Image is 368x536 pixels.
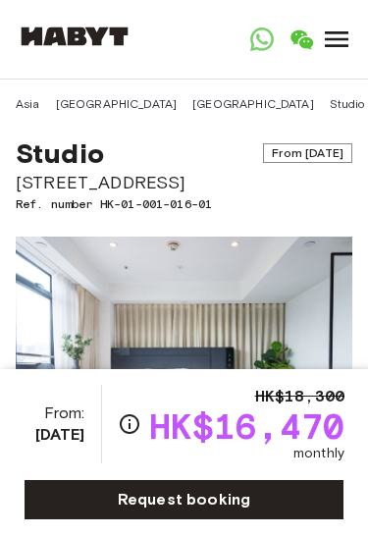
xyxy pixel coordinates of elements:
[330,95,365,113] a: Studio
[16,195,352,213] span: Ref. number HK-01-001-016-01
[16,237,352,504] img: Marketing picture of unit HK-01-001-016-01
[293,444,344,463] span: monthly
[192,95,314,113] a: [GEOGRAPHIC_DATA]
[16,136,104,170] span: Studio
[16,27,133,46] img: Habyt
[24,402,85,446] span: From:
[16,95,40,113] a: Asia
[56,95,178,113] a: [GEOGRAPHIC_DATA]
[149,408,344,444] span: HK$16,470
[24,479,344,520] a: Request booking
[255,385,344,408] span: HK$18,300
[16,170,352,195] span: [STREET_ADDRESS]
[118,412,141,436] svg: Check cost overview for full price breakdown. Please note that discounts apply to new joiners onl...
[263,143,352,163] span: From [DATE]
[35,425,85,444] b: [DATE]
